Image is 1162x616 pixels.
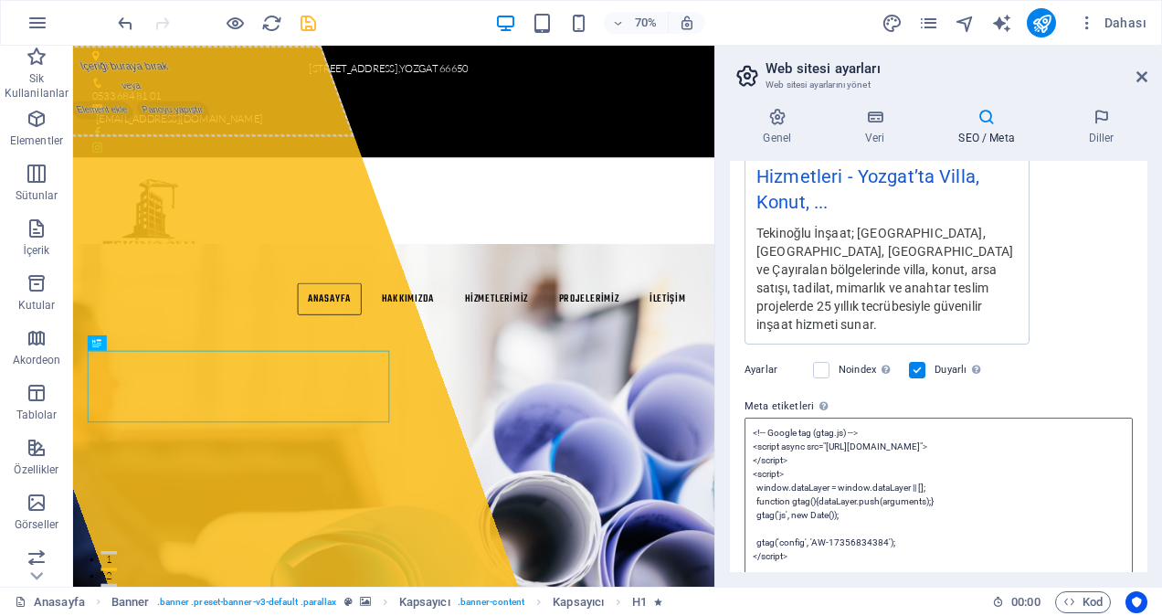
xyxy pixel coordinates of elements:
span: [STREET_ADDRESS] [337,24,464,42]
label: Meta etiketleri [745,396,1133,418]
button: Ön izleme modundan çıkıp düzenlemeye devam etmek için buraya tıklayın [224,12,246,34]
p: Elementler [10,133,63,148]
span: 66650 [523,24,565,42]
span: Seçmek için tıkla. Düzenlemek için çift tıkla [632,591,647,613]
span: Seçmek için tıkla. Düzenlemek için çift tıkla [399,591,450,613]
h6: Oturum süresi [992,591,1041,613]
button: Kod [1055,591,1111,613]
span: : [1024,595,1027,609]
p: Tablolar [16,408,58,422]
i: Element bir animasyon içeriyor [654,597,662,607]
label: Ayarlar [745,359,804,381]
i: Bu element, özelleştirilebilir bir ön ayar [344,597,353,607]
p: Sütunlar [16,188,58,203]
i: Sayfalar (Ctrl+Alt+S) [918,13,939,34]
i: Yeniden boyutlandırmada yakınlaştırma düzeyini seçilen cihaza uyacak şekilde otomatik olarak ayarla. [679,15,695,31]
span: YOZGAT [466,24,521,42]
h4: Veri [832,108,925,146]
i: AI Writer [991,13,1012,34]
h6: 70% [631,12,660,34]
button: undo [114,12,136,34]
button: pages [917,12,939,34]
button: publish [1027,8,1056,37]
button: design [881,12,903,34]
label: Duyarlı [935,359,994,381]
label: Noindex [839,359,898,381]
button: Usercentrics [1125,591,1147,613]
a: Seçimi iptal etmek için tıkla. Sayfaları açmak için çift tıkla [15,591,85,613]
button: Dahası [1071,8,1154,37]
span: Panoyu yapıştır [87,80,197,105]
div: Tekinoğlu İnşaat; [GEOGRAPHIC_DATA], [GEOGRAPHIC_DATA], [GEOGRAPHIC_DATA] ve Çayıralan bölgelerin... [756,223,1018,334]
span: Seçmek için tıkla. Düzenlemek için çift tıkla [553,591,604,613]
h2: Web sitesi ayarları [766,60,1147,77]
span: Dahası [1078,14,1146,32]
button: navigator [954,12,976,34]
p: Akordeon [13,353,61,367]
p: Özellikler [14,462,58,477]
button: save [297,12,319,34]
h4: Genel [730,108,832,146]
p: Kutular [18,298,56,313]
i: Bu element, arka plan içeriyor [360,597,371,607]
h3: Web sitesi ayarlarını yönet [766,77,1111,93]
span: Seçmek için tıkla. Düzenlemek için çift tıkla [111,591,150,613]
span: Kod [1063,591,1103,613]
button: 70% [604,12,669,34]
nav: breadcrumb [111,591,663,613]
i: Sayfayı yeniden yükleyin [261,13,282,34]
button: reload [260,12,282,34]
h4: SEO / Meta [925,108,1055,146]
i: Navigatör [955,13,976,34]
div: Tekinoğlu İnşaat | Yozgat Villa – Konut – Arsa Satışı & Tadilat Hizmetleri - Yozgat’ta Villa, Kon... [756,112,1018,224]
p: Görseller [15,517,58,532]
span: 00 00 [1011,591,1040,613]
p: İçerik [23,243,49,258]
span: . banner-content [458,591,524,613]
i: Tasarım (Ctrl+Alt+Y) [882,13,903,34]
button: text_generator [990,12,1012,34]
span: . banner .preset-banner-v3-default .parallax [157,591,337,613]
p: , [27,22,875,46]
i: Geri al: Meta etiketlerini değiştir (Ctrl+Z) [115,13,136,34]
h4: Diller [1055,108,1147,146]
